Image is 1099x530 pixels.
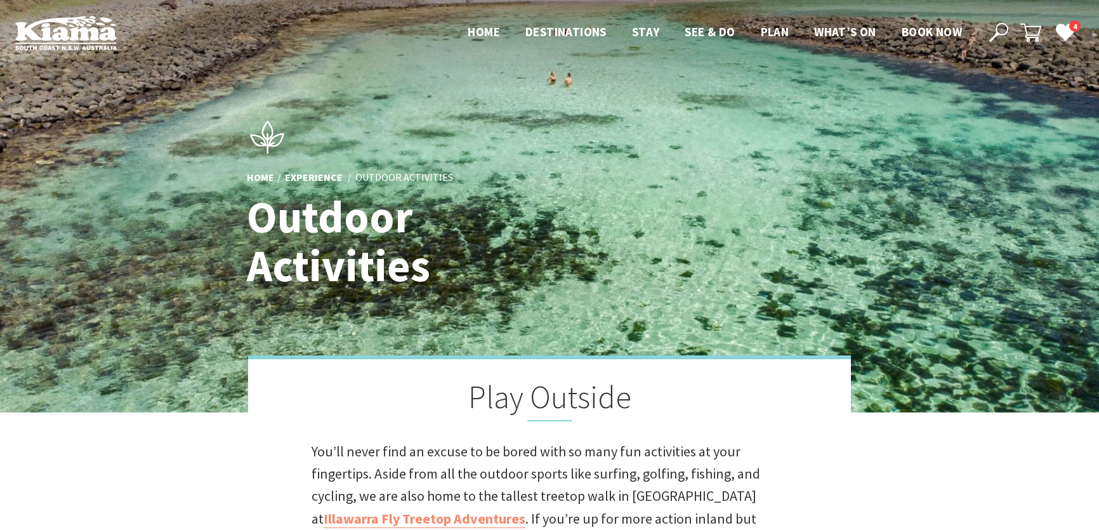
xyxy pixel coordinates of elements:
span: Plan [761,24,789,39]
h2: Play Outside [312,378,787,421]
h1: Outdoor Activities [247,193,605,291]
span: Stay [632,24,660,39]
span: Book now [902,24,962,39]
span: Home [468,24,500,39]
span: See & Do [685,24,735,39]
img: Kiama Logo [15,15,117,50]
span: What’s On [814,24,876,39]
span: Destinations [525,24,607,39]
a: 4 [1055,22,1074,41]
a: Illawarra Fly Treetop Adventures [324,510,525,528]
li: Outdoor Activities [355,170,453,187]
a: Home [247,171,274,185]
nav: Main Menu [455,22,975,43]
a: Experience [285,171,343,185]
span: 4 [1069,20,1081,32]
